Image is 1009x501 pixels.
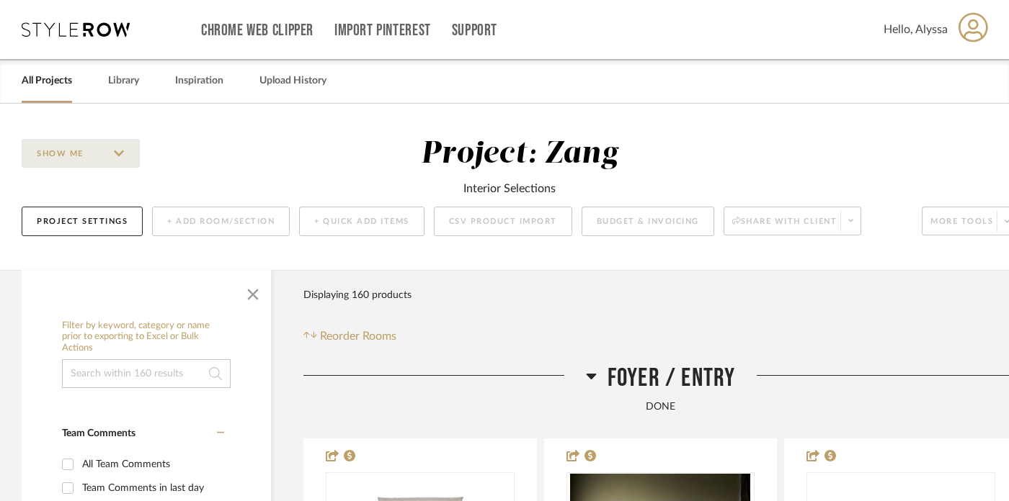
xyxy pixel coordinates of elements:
[62,320,231,354] h6: Filter by keyword, category or name prior to exporting to Excel or Bulk Actions
[884,21,948,38] span: Hello, Alyssa
[303,328,396,345] button: Reorder Rooms
[22,71,72,91] a: All Projects
[582,207,714,236] button: Budget & Invoicing
[152,207,290,236] button: + Add Room/Section
[334,24,431,37] a: Import Pinterest
[608,363,736,394] span: Foyer / Entry
[421,139,618,169] div: Project: Zang
[239,277,267,306] button: Close
[82,453,221,476] div: All Team Comments
[320,328,396,345] span: Reorder Rooms
[22,207,143,236] button: Project Settings
[201,24,314,37] a: Chrome Web Clipper
[724,207,862,235] button: Share with client
[62,359,231,388] input: Search within 160 results
[62,428,135,438] span: Team Comments
[259,71,326,91] a: Upload History
[108,71,139,91] a: Library
[82,477,221,500] div: Team Comments in last day
[175,71,223,91] a: Inspiration
[930,216,993,238] span: More tools
[452,24,497,37] a: Support
[299,207,425,236] button: + Quick Add Items
[463,180,556,197] div: Interior Selections
[732,216,837,238] span: Share with client
[434,207,572,236] button: CSV Product Import
[303,281,412,310] div: Displaying 160 products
